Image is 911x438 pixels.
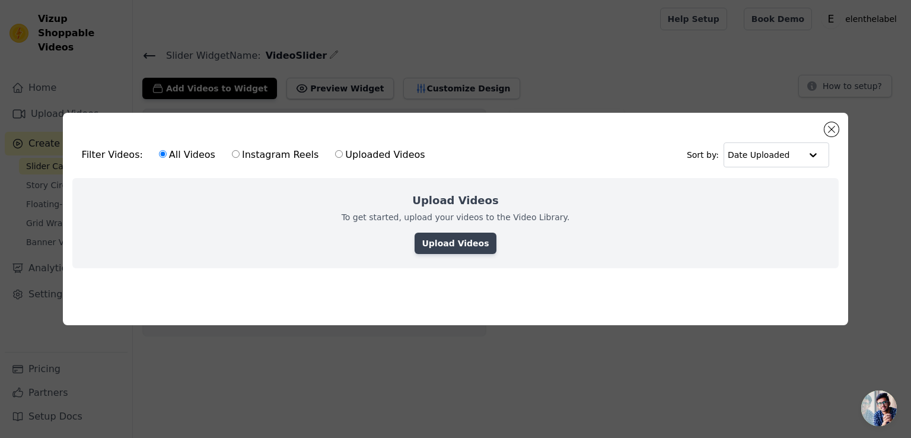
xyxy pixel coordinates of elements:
[342,211,570,223] p: To get started, upload your videos to the Video Library.
[231,147,319,163] label: Instagram Reels
[415,233,496,254] a: Upload Videos
[335,147,425,163] label: Uploaded Videos
[158,147,216,163] label: All Videos
[861,391,897,426] a: Open chat
[824,122,839,137] button: Close modal
[412,192,498,209] h2: Upload Videos
[82,141,432,169] div: Filter Videos:
[687,142,830,167] div: Sort by:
